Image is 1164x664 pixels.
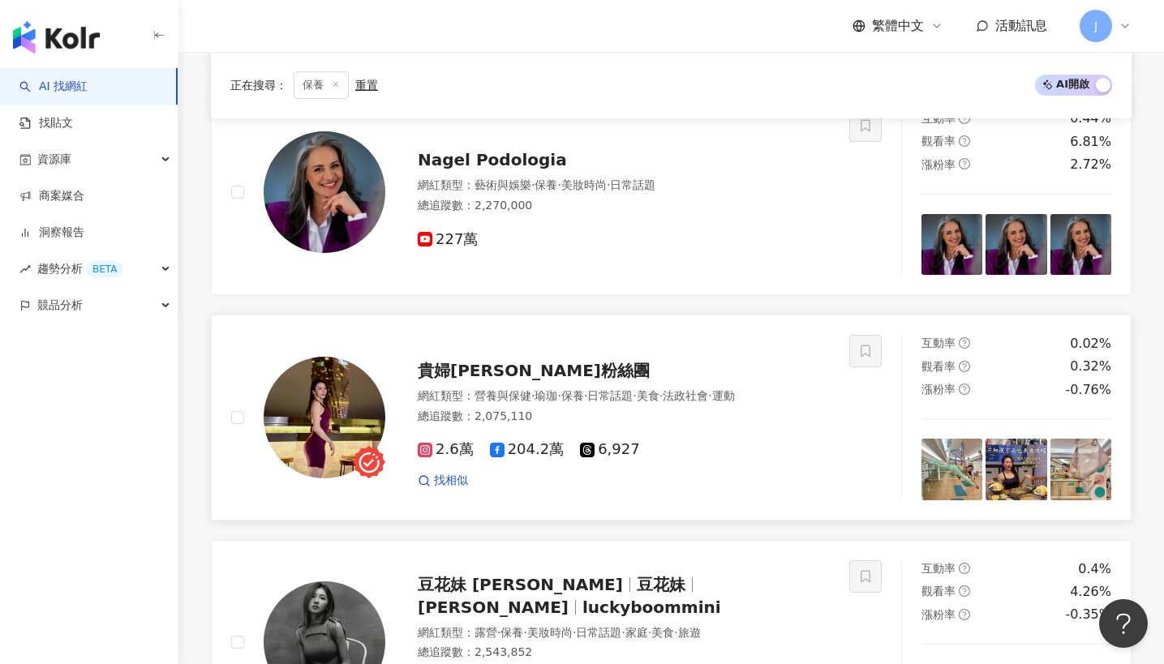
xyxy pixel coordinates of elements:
[19,263,31,275] span: rise
[959,585,970,597] span: question-circle
[557,389,561,402] span: ·
[490,441,565,458] span: 204.2萬
[573,626,576,639] span: ·
[921,562,956,575] span: 互動率
[1050,439,1111,499] img: post-image
[531,178,535,191] span: ·
[1094,17,1097,35] span: J
[294,71,349,99] span: 保養
[959,383,970,395] span: question-circle
[659,389,663,402] span: ·
[475,178,531,191] span: 藝術與娛樂
[872,17,924,35] span: 繁體中文
[418,598,569,617] span: [PERSON_NAME]
[418,361,650,380] span: 貴婦[PERSON_NAME]粉絲團
[37,287,83,323] span: 競品分析
[959,361,970,372] span: question-circle
[995,18,1047,33] span: 活動訊息
[1070,335,1111,353] div: 0.02%
[1070,109,1111,127] div: 0.44%
[418,231,478,248] span: 227萬
[19,225,84,241] a: 洞察報告
[921,135,956,148] span: 觀看率
[921,112,956,125] span: 互動率
[355,79,378,92] div: 重置
[1065,606,1111,623] div: -0.35%
[418,441,474,458] span: 2.6萬
[959,135,970,147] span: question-circle
[1070,358,1111,375] div: 0.32%
[621,626,625,639] span: ·
[527,626,573,639] span: 美妝時尚
[535,178,557,191] span: 保養
[1070,156,1111,173] div: 2.72%
[86,261,123,277] div: BETA
[19,188,84,204] a: 商案媒合
[211,315,1132,520] a: KOL Avatar貴婦[PERSON_NAME]粉絲團網紅類型：營養與保健·瑜珈·保養·日常話題·美食·法政社會·運動總追蹤數：2,075,1102.6萬204.2萬6,927找相似互動率qu...
[37,141,71,178] span: 資源庫
[959,563,970,574] span: question-circle
[1050,214,1111,275] img: post-image
[561,178,607,191] span: 美妝時尚
[582,598,721,617] span: luckyboommini
[211,89,1132,295] a: KOL AvatarNagel Podologia網紅類型：藝術與娛樂·保養·美妝時尚·日常話題總追蹤數：2,270,000227萬互動率question-circle0.44%觀看率quest...
[648,626,651,639] span: ·
[418,178,830,194] div: 網紅類型 ：
[418,198,830,214] div: 總追蹤數 ： 2,270,000
[264,357,385,478] img: KOL Avatar
[497,626,500,639] span: ·
[921,158,956,171] span: 漲粉率
[475,626,497,639] span: 露營
[921,214,982,275] img: post-image
[264,131,385,253] img: KOL Avatar
[19,79,88,95] a: searchAI 找網紅
[921,336,956,349] span: 互動率
[921,585,956,598] span: 觀看率
[637,389,659,402] span: 美食
[1078,560,1111,578] div: 0.4%
[610,178,655,191] span: 日常話題
[1065,381,1111,399] div: -0.76%
[921,383,956,396] span: 漲粉率
[921,360,956,373] span: 觀看率
[959,158,970,169] span: question-circle
[1070,583,1111,601] div: 4.26%
[418,645,830,661] div: 總追蹤數 ： 2,543,852
[475,389,531,402] span: 營養與保健
[434,473,468,489] span: 找相似
[921,608,956,621] span: 漲粉率
[19,115,73,131] a: 找貼文
[230,79,287,92] span: 正在搜尋 ：
[418,625,830,641] div: 網紅類型 ：
[607,178,610,191] span: ·
[418,575,623,594] span: 豆花妹 [PERSON_NAME]
[633,389,636,402] span: ·
[584,389,587,402] span: ·
[13,21,100,54] img: logo
[959,609,970,620] span: question-circle
[531,389,535,402] span: ·
[986,214,1046,275] img: post-image
[418,388,830,405] div: 網紅類型 ：
[663,389,708,402] span: 法政社會
[921,439,982,499] img: post-image
[500,626,523,639] span: 保養
[708,389,711,402] span: ·
[37,251,123,287] span: 趨勢分析
[535,389,557,402] span: 瑜珈
[678,626,701,639] span: 旅遊
[712,389,735,402] span: 運動
[580,441,640,458] span: 6,927
[587,389,633,402] span: 日常話題
[576,626,621,639] span: 日常話題
[523,626,526,639] span: ·
[651,626,674,639] span: 美食
[418,473,468,489] a: 找相似
[625,626,648,639] span: 家庭
[959,337,970,349] span: question-circle
[561,389,584,402] span: 保養
[986,439,1046,499] img: post-image
[418,150,567,169] span: Nagel Podologia
[418,409,830,425] div: 總追蹤數 ： 2,075,110
[557,178,561,191] span: ·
